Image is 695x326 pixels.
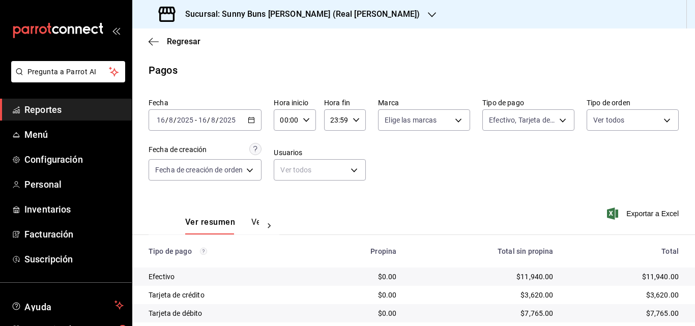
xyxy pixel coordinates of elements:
input: -- [211,116,216,124]
span: Configuración [24,153,124,166]
div: $0.00 [321,290,397,300]
div: Tipo de pago [149,247,305,255]
div: Ver todos [274,159,366,181]
label: Tipo de orden [587,99,679,106]
span: Regresar [167,37,200,46]
span: / [165,116,168,124]
span: - [195,116,197,124]
div: $7,765.00 [570,308,679,318]
svg: Los pagos realizados con Pay y otras terminales son montos brutos. [200,248,207,255]
button: Pregunta a Parrot AI [11,61,125,82]
span: Ver todos [593,115,624,125]
div: $3,620.00 [570,290,679,300]
label: Usuarios [274,149,366,156]
div: Tarjeta de débito [149,308,305,318]
span: / [207,116,210,124]
div: Tarjeta de crédito [149,290,305,300]
label: Marca [378,99,470,106]
span: Suscripción [24,252,124,266]
div: $0.00 [321,272,397,282]
div: Pagos [149,63,178,78]
span: / [173,116,177,124]
span: Fecha de creación de orden [155,165,243,175]
span: Reportes [24,103,124,116]
div: $11,940.00 [570,272,679,282]
span: Pregunta a Parrot AI [27,67,109,77]
button: Exportar a Excel [609,208,679,220]
label: Hora fin [324,99,366,106]
h3: Sucursal: Sunny Buns [PERSON_NAME] (Real [PERSON_NAME]) [177,8,420,20]
span: Facturación [24,227,124,241]
div: navigation tabs [185,217,259,234]
button: Regresar [149,37,200,46]
div: $3,620.00 [413,290,553,300]
label: Hora inicio [274,99,315,106]
input: ---- [177,116,194,124]
div: Total [570,247,679,255]
div: Propina [321,247,397,255]
div: Fecha de creación [149,144,207,155]
button: open_drawer_menu [112,26,120,35]
label: Fecha [149,99,262,106]
span: Elige las marcas [385,115,437,125]
input: -- [198,116,207,124]
div: Efectivo [149,272,305,282]
a: Pregunta a Parrot AI [7,74,125,84]
div: Total sin propina [413,247,553,255]
span: Menú [24,128,124,141]
span: / [216,116,219,124]
span: Ayuda [24,299,110,311]
div: $11,940.00 [413,272,553,282]
input: -- [156,116,165,124]
span: Efectivo, Tarjeta de crédito, Tarjeta de débito, Transferencia [489,115,556,125]
button: Ver pagos [251,217,289,234]
input: ---- [219,116,236,124]
div: $0.00 [321,308,397,318]
button: Ver resumen [185,217,235,234]
span: Personal [24,177,124,191]
span: Inventarios [24,202,124,216]
div: $7,765.00 [413,308,553,318]
input: -- [168,116,173,124]
label: Tipo de pago [482,99,574,106]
